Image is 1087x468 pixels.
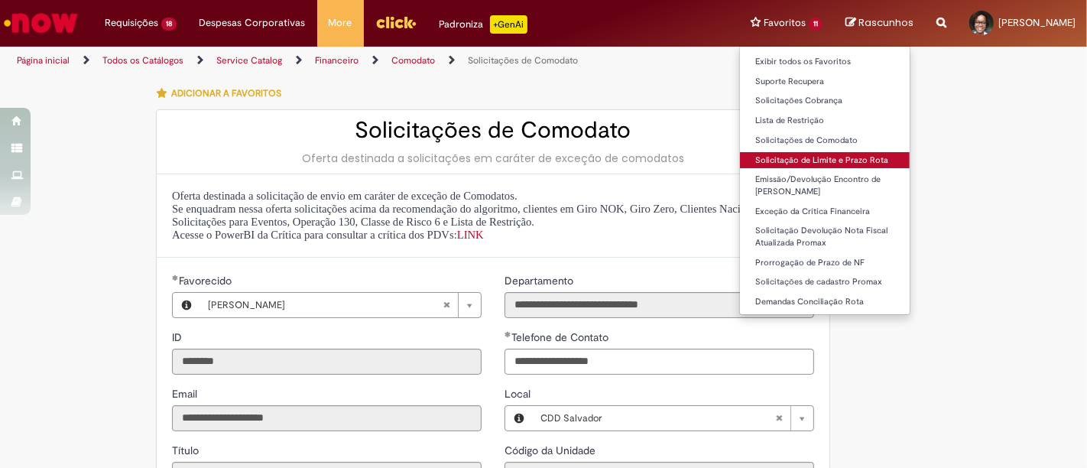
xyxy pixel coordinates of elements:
a: Demandas Conciliação Rota [740,294,910,310]
a: Comodato [391,54,435,67]
label: Somente leitura - Departamento [505,273,576,288]
span: Requisições [105,15,158,31]
a: Solicitações de cadastro Promax [740,274,910,291]
input: Telefone de Contato [505,349,814,375]
span: Adicionar a Favoritos [171,87,281,99]
span: Somente leitura - Email [172,387,200,401]
ul: Trilhas de página [11,47,713,75]
a: Financeiro [315,54,359,67]
span: [PERSON_NAME] [998,16,1076,29]
label: Somente leitura - Código da Unidade [505,443,599,458]
a: Lista de Restrição [740,112,910,129]
input: Email [172,405,482,431]
label: Somente leitura - Título [172,443,202,458]
a: Exceção da Crítica Financeira [740,203,910,220]
img: click_logo_yellow_360x200.png [375,11,417,34]
a: LINK [457,229,484,241]
a: Página inicial [17,54,70,67]
a: Emissão/Devolução Encontro de [PERSON_NAME] [740,171,910,200]
input: ID [172,349,482,375]
button: Adicionar a Favoritos [156,77,290,109]
div: Padroniza [440,15,527,34]
a: Solicitações de Comodato [740,132,910,149]
span: Rascunhos [858,15,913,30]
div: Oferta destinada a solicitações em caráter de exceção de comodatos [172,151,814,166]
button: Local, Visualizar este registro CDD Salvador [505,406,533,431]
img: ServiceNow [2,8,80,38]
a: Prorrogação de Prazo de NF [740,255,910,271]
span: Local [505,387,534,401]
span: Necessários - Favorecido [179,274,235,288]
span: 11 [809,18,823,31]
a: Solicitação de Limite e Prazo Rota [740,152,910,169]
abbr: Limpar campo Favorecido [435,293,458,317]
span: More [329,15,352,31]
input: Departamento [505,292,814,318]
span: Somente leitura - Departamento [505,274,576,288]
span: Somente leitura - ID [172,330,185,344]
h2: Solicitações de Comodato [172,118,814,143]
span: Favoritos [764,15,806,31]
span: Telefone de Contato [511,330,612,344]
span: Oferta destinada a solicitação de envio em caráter de exceção de Comodatos. Se enquadram nessa of... [172,190,767,241]
a: Rascunhos [845,16,913,31]
span: Somente leitura - Código da Unidade [505,444,599,457]
ul: Favoritos [739,46,910,315]
a: Solicitação Devolução Nota Fiscal Atualizada Promax [740,223,910,251]
a: [PERSON_NAME]Limpar campo Favorecido [200,293,481,317]
a: Solicitações de Comodato [468,54,578,67]
a: Solicitações Cobrança [740,93,910,109]
a: Exibir todos os Favoritos [740,54,910,70]
label: Somente leitura - Email [172,386,200,401]
button: Favorecido, Visualizar este registro Camila Soares Dos Santos [173,293,200,317]
span: Despesas Corporativas [200,15,306,31]
span: Obrigatório Preenchido [172,275,179,281]
abbr: Limpar campo Local [767,406,790,431]
label: Somente leitura - ID [172,330,185,345]
p: +GenAi [490,15,527,34]
span: 18 [161,18,177,31]
a: CDD SalvadorLimpar campo Local [533,406,813,431]
span: [PERSON_NAME] [208,293,443,317]
span: CDD Salvador [540,406,775,431]
span: Somente leitura - Título [172,444,202,457]
a: Suporte Recupera [740,73,910,90]
a: Todos os Catálogos [102,54,183,67]
a: Service Catalog [216,54,282,67]
span: Obrigatório Preenchido [505,331,511,337]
